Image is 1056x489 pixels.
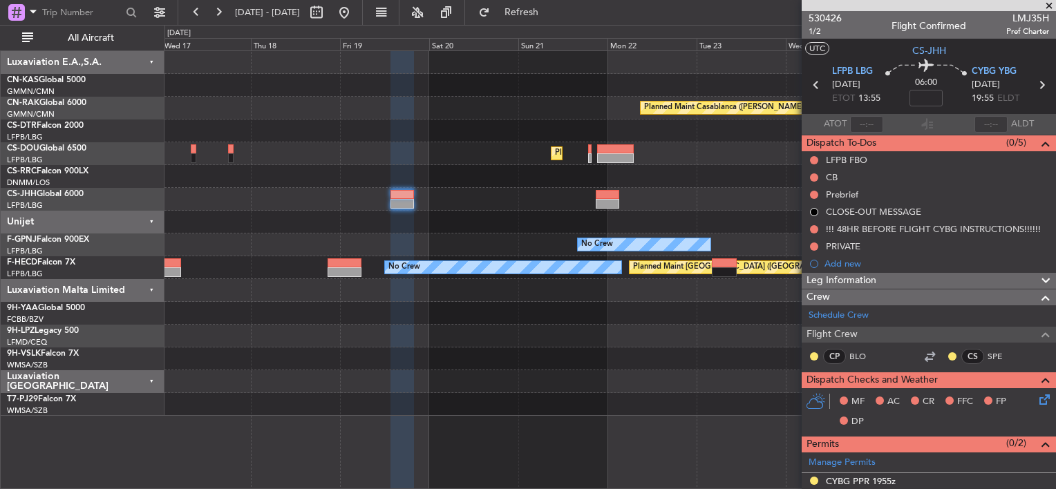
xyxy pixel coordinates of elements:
div: CB [826,171,838,183]
span: (0/5) [1006,135,1026,150]
span: Crew [807,289,830,305]
span: 9H-LPZ [7,327,35,335]
span: All Aircraft [36,33,146,43]
a: Manage Permits [809,456,876,470]
span: 530426 [809,11,842,26]
div: CP [823,349,846,364]
span: Dispatch To-Dos [807,135,876,151]
div: Flight Confirmed [892,19,966,33]
span: CS-DOU [7,144,39,153]
a: WMSA/SZB [7,405,48,416]
div: PRIVATE [826,240,860,252]
span: CS-JHH [912,44,946,58]
span: Flight Crew [807,327,858,343]
span: CS-RRC [7,167,37,175]
button: All Aircraft [15,27,150,49]
a: 9H-LPZLegacy 500 [7,327,79,335]
a: CN-RAKGlobal 6000 [7,99,86,107]
span: MF [851,395,865,409]
span: LFPB LBG [832,65,873,79]
span: AC [887,395,900,409]
div: Mon 22 [607,38,697,50]
a: WMSA/SZB [7,360,48,370]
span: 9H-VSLK [7,349,41,358]
span: 1/2 [809,26,842,37]
div: Prebrief [826,189,858,200]
div: Add new [824,258,1049,269]
div: Wed 24 [786,38,875,50]
span: CYBG YBG [972,65,1017,79]
div: [DATE] [167,28,191,39]
span: F-HECD [7,258,37,267]
a: CS-DOUGlobal 6500 [7,144,86,153]
a: T7-PJ29Falcon 7X [7,395,76,403]
div: Wed 17 [162,38,251,50]
span: 9H-YAA [7,304,38,312]
div: CLOSE-OUT MESSAGE [826,206,921,218]
span: 06:00 [915,76,937,90]
a: LFPB/LBG [7,155,43,165]
div: Thu 18 [251,38,340,50]
input: Trip Number [42,2,122,23]
span: ETOT [832,92,855,106]
span: F-GPNJ [7,236,37,244]
a: F-GPNJFalcon 900EX [7,236,89,244]
span: [DATE] [972,78,1000,92]
div: Fri 19 [340,38,429,50]
span: [DATE] - [DATE] [235,6,300,19]
a: LFMD/CEQ [7,337,47,347]
span: ATOT [824,117,847,131]
a: LFPB/LBG [7,246,43,256]
a: FCBB/BZV [7,314,44,325]
a: SPE [988,350,1019,363]
div: Planned Maint [GEOGRAPHIC_DATA] ([GEOGRAPHIC_DATA]) [633,257,851,278]
span: CR [923,395,934,409]
div: Sun 21 [518,38,607,50]
a: F-HECDFalcon 7X [7,258,75,267]
div: Tue 23 [697,38,786,50]
div: Planned Maint [GEOGRAPHIC_DATA] ([GEOGRAPHIC_DATA]) [555,143,773,164]
span: CS-DTR [7,122,37,130]
span: CN-RAK [7,99,39,107]
a: CS-RRCFalcon 900LX [7,167,88,175]
div: No Crew [388,257,420,278]
span: Refresh [493,8,551,17]
a: 9H-VSLKFalcon 7X [7,349,79,358]
a: GMMN/CMN [7,109,55,119]
a: BLO [849,350,880,363]
span: FP [996,395,1006,409]
a: LFPB/LBG [7,269,43,279]
a: LFPB/LBG [7,132,43,142]
span: 13:55 [858,92,880,106]
a: CN-KASGlobal 5000 [7,76,86,84]
div: CS [961,349,984,364]
span: DP [851,415,864,429]
span: Permits [807,437,839,452]
span: T7-PJ29 [7,395,38,403]
div: !!! 48HR BEFORE FLIGHT CYBG INSTRUCTIONS!!!!!! [826,223,1041,235]
span: Pref Charter [1006,26,1049,37]
span: CS-JHH [7,190,37,198]
span: CN-KAS [7,76,39,84]
a: 9H-YAAGlobal 5000 [7,304,85,312]
span: LMJ35H [1006,11,1049,26]
a: CS-JHHGlobal 6000 [7,190,84,198]
a: CS-DTRFalcon 2000 [7,122,84,130]
a: LFPB/LBG [7,200,43,211]
span: (0/2) [1006,436,1026,450]
a: DNMM/LOS [7,178,50,188]
div: Planned Maint Casablanca ([PERSON_NAME] Intl) [644,97,819,118]
div: CYBG PPR 1955z [826,475,896,487]
span: 19:55 [972,92,994,106]
span: Dispatch Checks and Weather [807,372,938,388]
span: ELDT [997,92,1019,106]
div: No Crew [581,234,613,255]
span: ALDT [1011,117,1034,131]
span: Leg Information [807,273,876,289]
input: --:-- [850,116,883,133]
a: Schedule Crew [809,309,869,323]
a: GMMN/CMN [7,86,55,97]
span: FFC [957,395,973,409]
span: [DATE] [832,78,860,92]
button: UTC [805,42,829,55]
